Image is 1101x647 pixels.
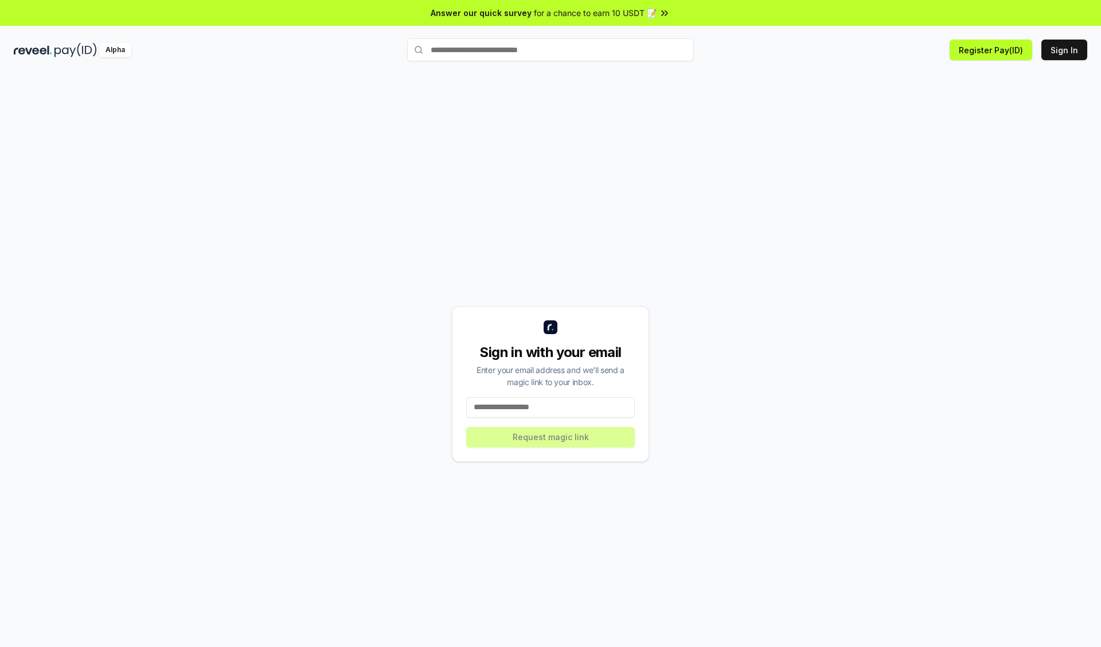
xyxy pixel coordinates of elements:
button: Register Pay(ID) [950,40,1032,60]
img: reveel_dark [14,43,52,57]
div: Alpha [99,43,131,57]
span: Answer our quick survey [431,7,532,19]
div: Enter your email address and we’ll send a magic link to your inbox. [466,364,635,388]
button: Sign In [1041,40,1087,60]
span: for a chance to earn 10 USDT 📝 [534,7,657,19]
div: Sign in with your email [466,343,635,362]
img: pay_id [54,43,97,57]
img: logo_small [544,320,557,334]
